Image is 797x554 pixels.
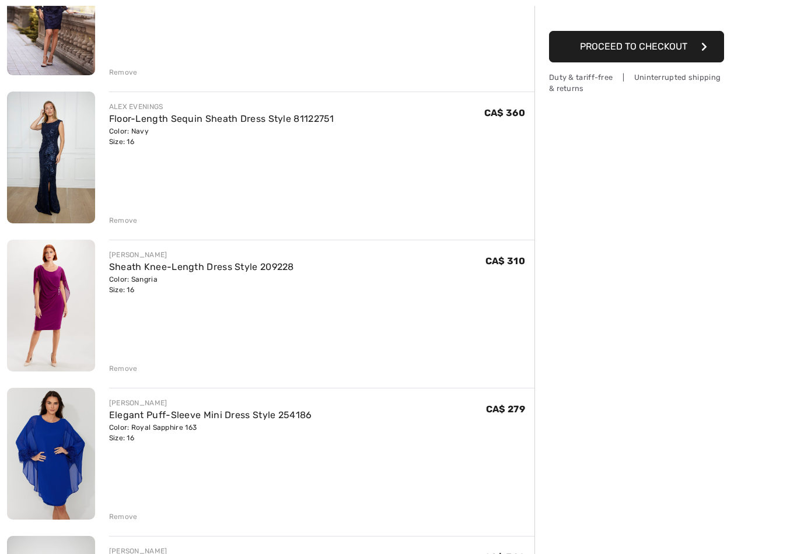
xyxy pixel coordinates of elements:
div: Remove [109,67,138,78]
iframe: PayPal-paypal [549,1,724,27]
img: Floor-Length Sequin Sheath Dress Style 81122751 [7,92,95,223]
div: ALEX EVENINGS [109,101,334,112]
span: CA$ 279 [486,404,525,415]
div: Color: Sangria Size: 16 [109,274,294,295]
a: Sheath Knee-Length Dress Style 209228 [109,261,294,272]
a: Floor-Length Sequin Sheath Dress Style 81122751 [109,113,334,124]
div: [PERSON_NAME] [109,250,294,260]
a: Elegant Puff-Sleeve Mini Dress Style 254186 [109,409,312,420]
button: Proceed to Checkout [549,31,724,62]
div: Remove [109,363,138,374]
div: Color: Navy Size: 16 [109,126,334,147]
img: Sheath Knee-Length Dress Style 209228 [7,240,95,371]
span: CA$ 360 [484,107,525,118]
div: Remove [109,511,138,522]
div: Remove [109,215,138,226]
span: Proceed to Checkout [580,41,687,52]
div: Duty & tariff-free | Uninterrupted shipping & returns [549,72,724,94]
img: Elegant Puff-Sleeve Mini Dress Style 254186 [7,388,95,520]
div: [PERSON_NAME] [109,398,312,408]
div: Color: Royal Sapphire 163 Size: 16 [109,422,312,443]
span: CA$ 310 [485,255,525,267]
